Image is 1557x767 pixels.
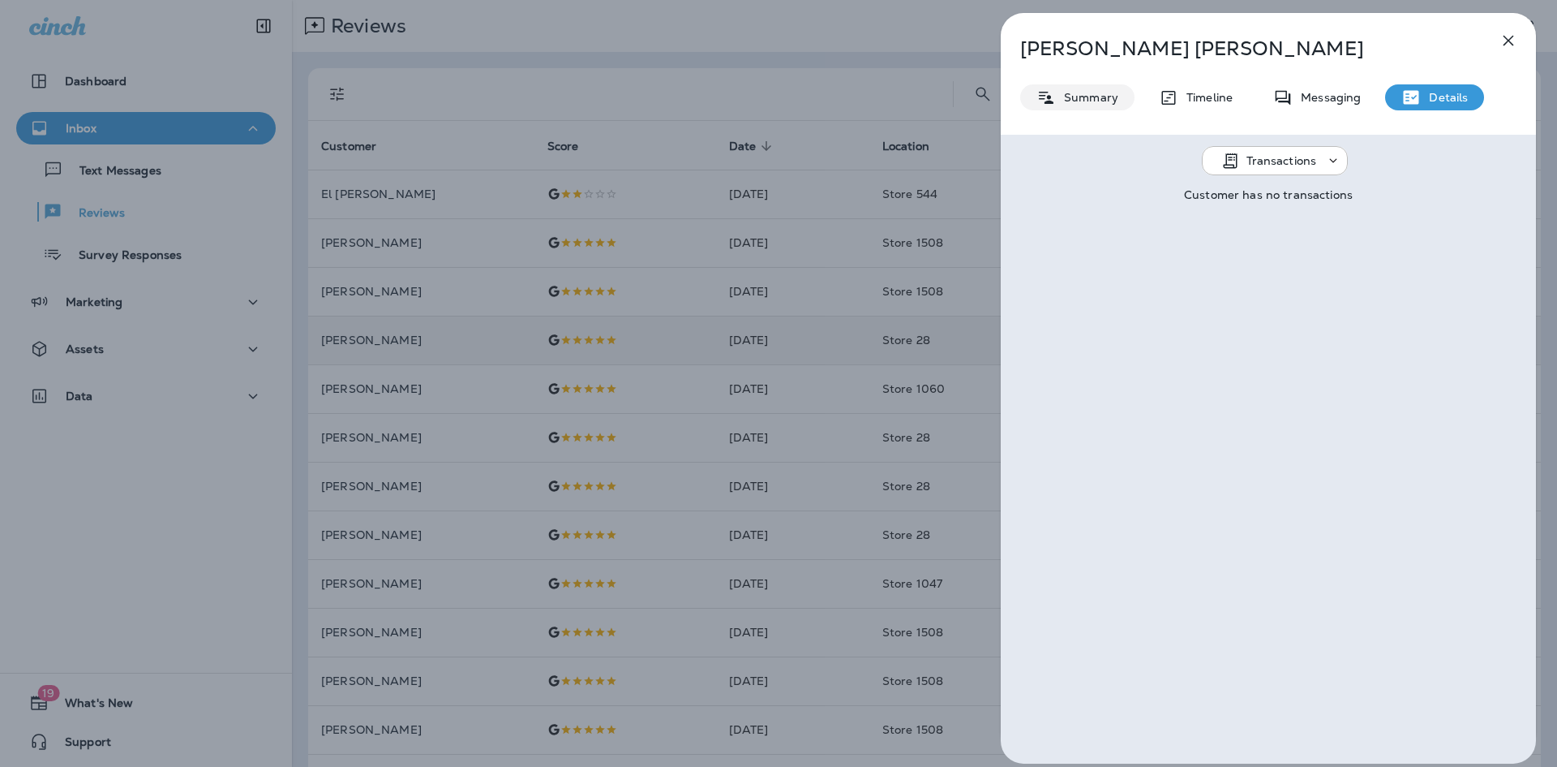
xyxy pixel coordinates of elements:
[1184,188,1353,201] p: Customer has no transactions
[1246,154,1317,167] p: Transactions
[1056,91,1118,104] p: Summary
[1178,91,1233,104] p: Timeline
[1421,91,1468,104] p: Details
[1293,91,1361,104] p: Messaging
[1020,37,1463,60] p: [PERSON_NAME] [PERSON_NAME]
